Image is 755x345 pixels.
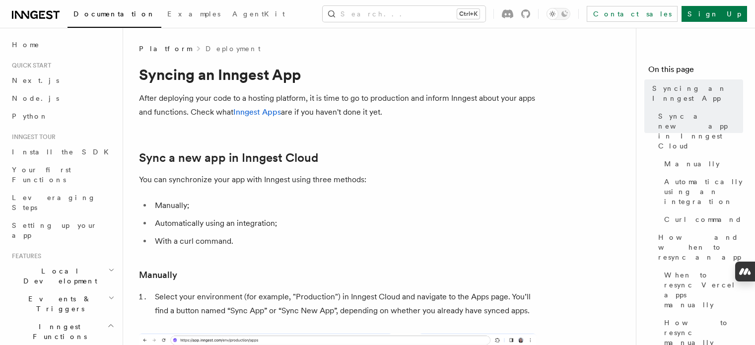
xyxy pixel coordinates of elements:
[8,189,117,216] a: Leveraging Steps
[167,10,220,18] span: Examples
[658,111,743,151] span: Sync a new app in Inngest Cloud
[587,6,678,22] a: Contact sales
[660,155,743,173] a: Manually
[8,252,41,260] span: Features
[8,266,108,286] span: Local Development
[8,89,117,107] a: Node.js
[12,194,96,211] span: Leveraging Steps
[139,66,536,83] h1: Syncing an Inngest App
[233,107,281,117] a: Inngest Apps
[68,3,161,28] a: Documentation
[139,44,192,54] span: Platform
[660,210,743,228] a: Curl command
[457,9,480,19] kbd: Ctrl+K
[152,234,536,248] li: With a curl command.
[8,133,56,141] span: Inngest tour
[12,94,59,102] span: Node.js
[8,62,51,69] span: Quick start
[658,232,743,262] span: How and when to resync an app
[682,6,747,22] a: Sign Up
[664,270,743,310] span: When to resync Vercel apps manually
[8,36,117,54] a: Home
[139,268,177,282] a: Manually
[206,44,261,54] a: Deployment
[652,83,743,103] span: Syncing an Inngest App
[12,148,115,156] span: Install the SDK
[12,40,40,50] span: Home
[232,10,285,18] span: AgentKit
[8,322,107,342] span: Inngest Functions
[660,173,743,210] a: Automatically using an integration
[8,161,117,189] a: Your first Functions
[648,64,743,79] h4: On this page
[152,199,536,212] li: Manually;
[8,290,117,318] button: Events & Triggers
[152,216,536,230] li: Automatically using an integration;
[12,221,97,239] span: Setting up your app
[161,3,226,27] a: Examples
[664,177,743,207] span: Automatically using an integration
[226,3,291,27] a: AgentKit
[8,107,117,125] a: Python
[152,290,536,318] li: Select your environment (for example, "Production") in Inngest Cloud and navigate to the Apps pag...
[12,76,59,84] span: Next.js
[8,71,117,89] a: Next.js
[8,143,117,161] a: Install the SDK
[139,91,536,119] p: After deploying your code to a hosting platform, it is time to go to production and inform Innges...
[660,266,743,314] a: When to resync Vercel apps manually
[139,173,536,187] p: You can synchronize your app with Inngest using three methods:
[12,166,71,184] span: Your first Functions
[648,79,743,107] a: Syncing an Inngest App
[654,107,743,155] a: Sync a new app in Inngest Cloud
[12,112,48,120] span: Python
[8,216,117,244] a: Setting up your app
[139,151,318,165] a: Sync a new app in Inngest Cloud
[664,159,720,169] span: Manually
[654,228,743,266] a: How and when to resync an app
[547,8,570,20] button: Toggle dark mode
[8,294,108,314] span: Events & Triggers
[8,262,117,290] button: Local Development
[664,214,742,224] span: Curl command
[73,10,155,18] span: Documentation
[323,6,485,22] button: Search...Ctrl+K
